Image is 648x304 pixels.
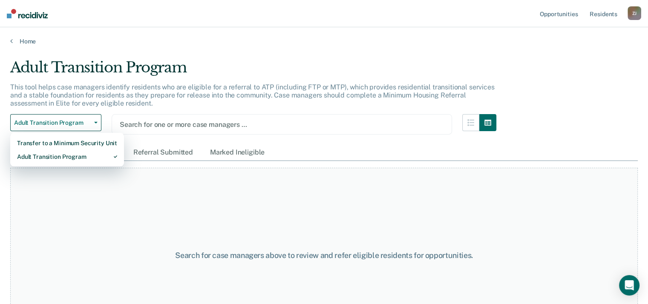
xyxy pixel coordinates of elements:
[10,59,496,83] div: Adult Transition Program
[17,136,117,150] div: Transfer to a Minimum Security Unit
[7,9,48,18] img: Recidiviz
[628,6,641,20] button: ZJ
[132,145,195,161] div: Referral Submitted
[10,114,101,131] button: Adult Transition Program
[10,83,494,107] p: This tool helps case managers identify residents who are eligible for a referral to ATP (includin...
[10,37,638,45] a: Home
[14,119,91,126] span: Adult Transition Program
[17,150,117,163] div: Adult Transition Program
[619,275,639,295] div: Open Intercom Messenger
[167,251,481,260] div: Search for case managers above to review and refer eligible residents for opportunities.
[628,6,641,20] div: Z J
[208,145,266,161] div: Marked Ineligible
